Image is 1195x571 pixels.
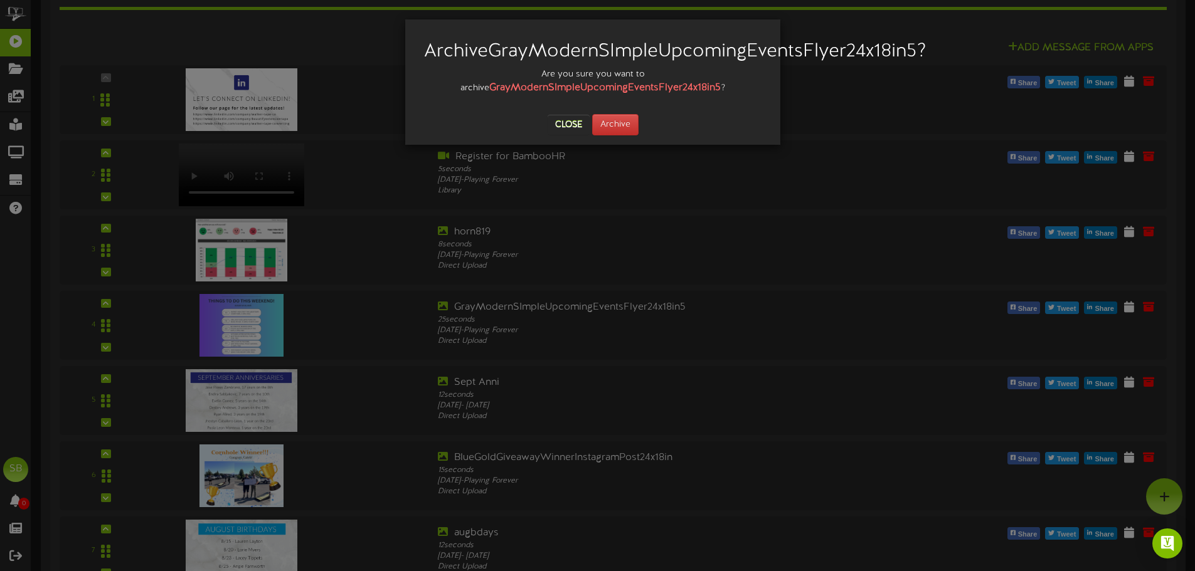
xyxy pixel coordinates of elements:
[424,41,762,62] h2: Archive GrayModernSImpleUpcomingEventsFlyer24x18in5 ?
[489,82,721,93] strong: GrayModernSImpleUpcomingEventsFlyer24x18in5
[1152,528,1182,558] div: Open Intercom Messenger
[415,68,771,95] div: Are you sure you want to archive ?
[592,114,639,135] button: Archive
[548,115,590,135] button: Close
